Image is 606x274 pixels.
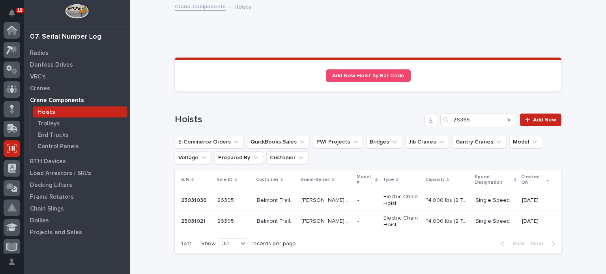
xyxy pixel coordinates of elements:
p: Crane Components [30,97,84,104]
p: Radios [30,50,49,57]
span: Add New [533,117,556,123]
p: VRC's [30,73,46,80]
p: Electric Chain Hoist [383,194,420,207]
p: "4,000 lbs (2 Tons)" [426,196,471,204]
button: PWI Projects [313,136,363,148]
span: Add New Hoist by Bar Code [332,73,404,78]
a: Projects and Sales [24,226,130,238]
p: BTH Devices [30,158,66,165]
a: BTH Devices [24,155,130,167]
p: 26395 [217,216,236,225]
p: Trolleys [37,120,60,127]
p: 26395 [217,196,236,204]
input: Search [440,114,515,126]
button: Bridges [366,136,402,148]
p: Type [383,175,394,184]
p: Sale ID [217,175,233,184]
p: 25031021 [181,216,207,225]
p: Single Speed [475,218,516,225]
a: End Trucks [30,129,130,140]
button: Voltage [175,151,211,164]
p: Decking Lifters [30,182,72,189]
p: 19 [17,7,22,13]
p: Show [201,240,215,247]
img: Workspace Logo [65,4,88,19]
p: [PERSON_NAME] STK [301,216,353,225]
p: Model # [357,173,373,187]
span: Next [531,240,548,247]
p: [DATE] [522,197,549,204]
p: Danfoss Drives [30,62,73,69]
a: Crane Components [175,2,226,11]
p: 25031036 [181,196,208,204]
button: Customer [266,151,309,164]
p: Dollies [30,217,49,224]
h1: Hoists [175,114,421,125]
p: - [357,216,361,225]
button: Jib Cranes [405,136,449,148]
a: Trolleys [30,118,130,129]
p: Frame Rotators [30,194,74,201]
a: Control Panels [30,141,130,152]
a: Crane Components [24,94,130,106]
div: 30 [219,240,238,248]
button: Next [528,240,561,247]
div: 07. Serial Number Log [30,33,101,41]
p: S/N [181,175,189,184]
button: Prepared By [215,151,263,164]
a: Load Arrestors / SRL's [24,167,130,179]
button: Back [495,240,528,247]
tr: 2503103625031036 2639526395 Belmont TrailersBelmont Trailers [PERSON_NAME] STK[PERSON_NAME] STK -... [175,190,561,211]
p: Belmont Trailers [257,216,297,225]
a: Frame Rotators [24,191,130,203]
p: Cranes [30,85,50,92]
p: records per page [251,240,296,247]
p: Belmont Trailers [257,196,297,204]
p: Projects and Sales [30,229,82,236]
tr: 2503102125031021 2639526395 Belmont TrailersBelmont Trailers [PERSON_NAME] STK[PERSON_NAME] STK -... [175,211,561,232]
p: "4,000 lbs (2 Tons)" [426,216,471,225]
button: Model [509,136,542,148]
p: Load Arrestors / SRL's [30,170,91,177]
p: Electric Chain Hoist [383,215,420,228]
p: Created On [521,173,544,187]
p: Customer [256,175,279,184]
button: QuickBooks Sales [247,136,310,148]
button: E-Commerce Orders [175,136,244,148]
p: Single Speed [475,197,516,204]
a: Dollies [24,214,130,226]
p: Hoists [37,109,55,116]
p: 1 of 1 [175,234,198,253]
a: Decking Lifters [24,179,130,191]
p: Brand-Series [301,175,330,184]
p: End Trucks [37,132,69,139]
p: Chain Slings [30,205,64,212]
p: Hoists [234,2,251,11]
a: Add New Hoist by Bar Code [326,69,411,82]
p: Capacity [425,175,445,184]
div: Notifications19 [10,9,20,22]
p: Control Panels [37,143,79,150]
a: Cranes [24,82,130,94]
p: [PERSON_NAME] STK [301,196,353,204]
button: Gantry Cranes [452,136,506,148]
p: Speed Designation [475,173,512,187]
a: Add New [520,114,561,126]
a: Danfoss Drives [24,59,130,71]
button: Notifications [4,5,20,21]
a: Chain Slings [24,203,130,214]
p: [DATE] [522,218,549,225]
p: - [357,196,361,204]
span: Back [508,240,525,247]
a: Hoists [30,106,130,117]
a: VRC's [24,71,130,82]
a: Radios [24,47,130,59]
